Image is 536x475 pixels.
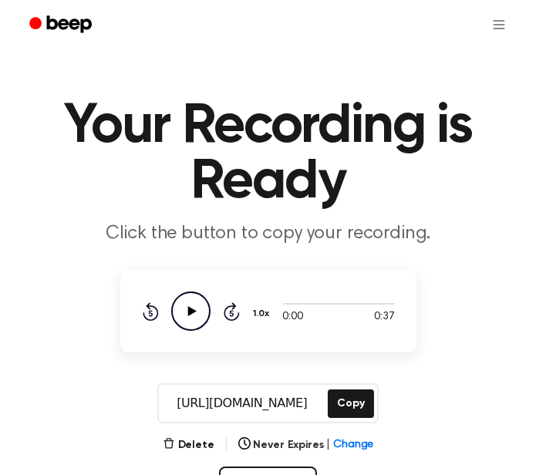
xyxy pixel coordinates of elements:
[480,6,517,43] button: Open menu
[283,309,303,325] span: 0:00
[224,436,229,454] span: |
[19,10,106,40] a: Beep
[333,437,373,453] span: Change
[326,437,330,453] span: |
[252,301,275,327] button: 1.0x
[163,437,214,453] button: Delete
[238,437,374,453] button: Never Expires|Change
[374,309,394,325] span: 0:37
[19,222,517,245] p: Click the button to copy your recording.
[19,99,517,210] h1: Your Recording is Ready
[328,389,373,418] button: Copy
